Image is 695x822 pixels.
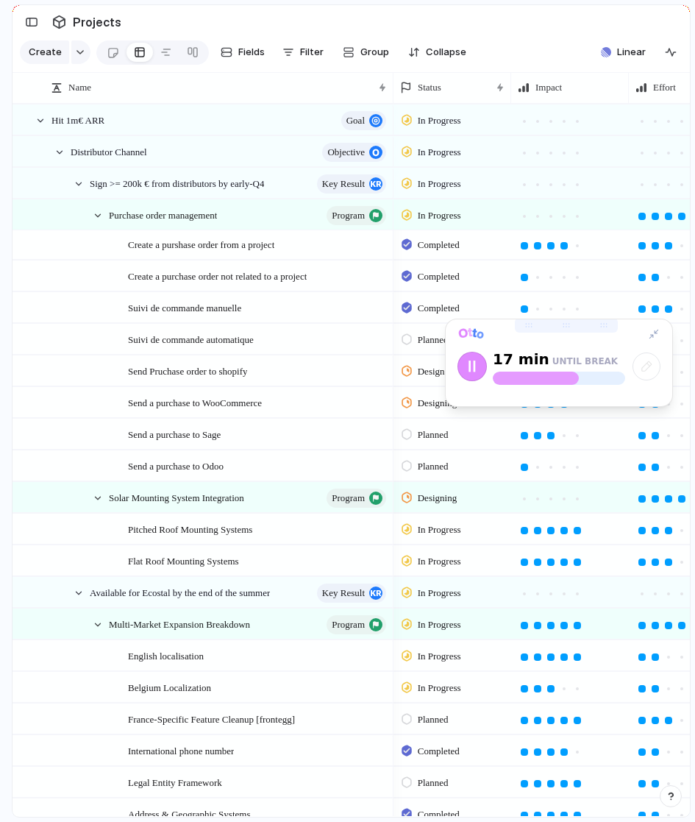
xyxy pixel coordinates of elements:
[418,80,441,95] span: Status
[322,583,365,603] span: key result
[418,744,460,759] span: Completed
[341,111,386,130] button: goal
[70,9,124,35] span: Projects
[90,584,270,600] span: Available for Ecostal by the end of the summer
[418,238,460,252] span: Completed
[128,773,222,790] span: Legal Entity Framework
[277,40,329,64] button: Filter
[535,80,562,95] span: Impact
[327,142,365,163] span: objective
[322,143,386,162] button: objective
[418,522,461,537] span: In Progress
[128,362,247,379] span: Send Pruchase order to shopify
[402,40,472,64] button: Collapse
[128,267,307,284] span: Create a purchase order not related to a project
[128,552,239,569] span: Flat Roof Mounting Systems
[332,614,365,635] span: program
[418,428,449,442] span: Planned
[418,301,460,316] span: Completed
[418,776,449,790] span: Planned
[346,110,365,131] span: goal
[128,457,224,474] span: Send a purchase to Odoo
[418,396,457,411] span: Designing
[327,489,386,508] button: program
[327,615,386,634] button: program
[653,80,676,95] span: Effort
[327,206,386,225] button: program
[90,174,264,191] span: Sign >= 200k € from distributors by early-Q4
[418,681,461,695] span: In Progress
[418,269,460,284] span: Completed
[109,489,244,506] span: Solar Mounting System Integration
[418,617,461,632] span: In Progress
[128,299,241,316] span: Suivi de commande manuelle
[128,425,221,442] span: Send a purchase to Sage
[29,45,62,60] span: Create
[426,45,466,60] span: Collapse
[418,554,461,569] span: In Progress
[71,143,147,160] span: Distributor Channel
[335,40,396,64] button: Group
[418,459,449,474] span: Planned
[68,80,91,95] span: Name
[128,678,211,695] span: Belgium Localization
[595,41,652,63] button: Linear
[51,111,104,128] span: Hit 1m€ ARR
[322,174,365,194] span: key result
[128,330,254,347] span: Suivi de commande automatique
[418,333,449,347] span: Planned
[128,520,252,537] span: Pitched Roof Mounting Systems
[238,45,265,60] span: Fields
[418,649,461,664] span: In Progress
[128,647,204,664] span: English localisation
[418,177,461,191] span: In Progress
[418,208,461,223] span: In Progress
[128,394,262,411] span: Send a purchase to WooCommerce
[418,364,457,379] span: Designing
[418,113,461,128] span: In Progress
[109,615,250,632] span: Multi-Market Expansion Breakdown
[418,491,457,506] span: Designing
[332,205,365,226] span: program
[128,710,295,727] span: France-Specific Feature Cleanup [frontegg]
[317,174,386,194] button: key result
[617,45,646,60] span: Linear
[418,586,461,600] span: In Progress
[128,805,250,822] span: Address & Geographic Systems
[128,235,274,252] span: Create a purshase order from a project
[215,40,271,64] button: Fields
[360,45,389,60] span: Group
[317,584,386,603] button: key result
[418,712,449,727] span: Planned
[109,206,217,223] span: Purchase order management
[128,742,234,759] span: International phone number
[20,40,69,64] button: Create
[418,807,460,822] span: Completed
[418,145,461,160] span: In Progress
[332,488,365,509] span: program
[300,45,324,60] span: Filter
